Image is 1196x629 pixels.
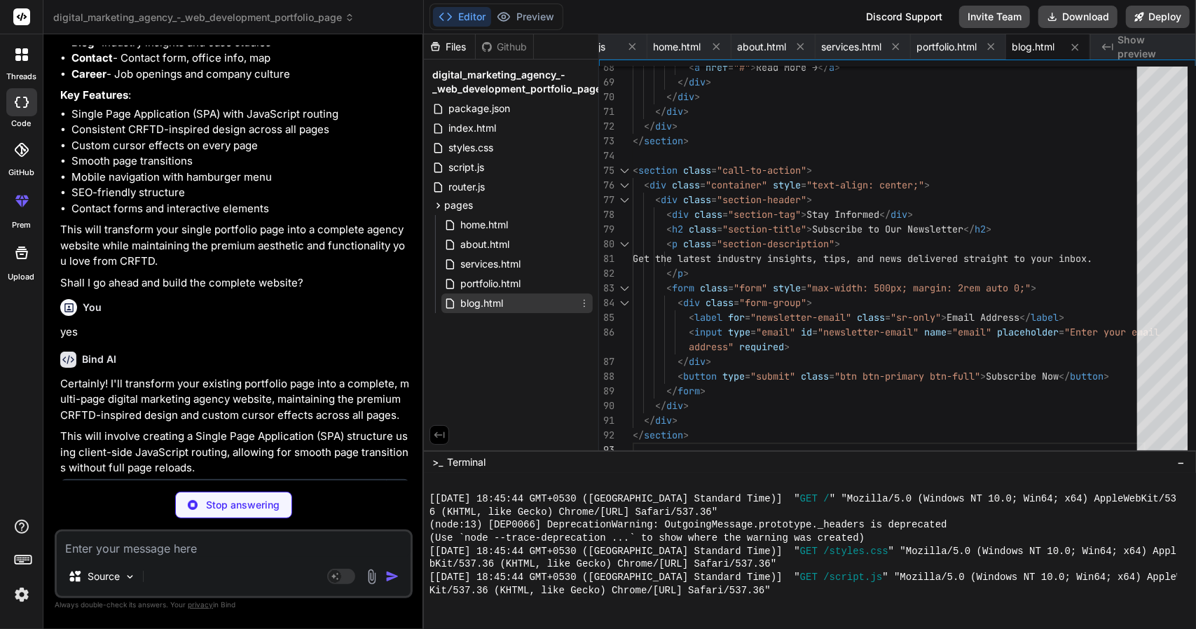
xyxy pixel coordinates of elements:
div: 77 [599,193,614,207]
li: - Contact form, office info, map [71,50,410,67]
span: = [711,193,717,206]
span: about.html [459,236,511,253]
strong: Key Features [60,88,128,102]
span: div [672,208,689,221]
span: </ [644,414,655,427]
span: " "Mozilla/5.0 (Windows NT 10.0; Win64; x64) AppleWe [888,545,1195,558]
span: > [806,296,812,309]
span: / [823,492,829,506]
div: 80 [599,237,614,251]
span: < [666,208,672,221]
span: [[DATE] 18:45:44 GMT+0530 ([GEOGRAPHIC_DATA] Standard Time)] " [429,571,800,584]
span: > [1104,370,1109,382]
span: > [683,399,689,412]
span: > [672,414,678,427]
span: digital_marketing_agency_-_web_development_portfolio_page [432,68,601,96]
span: > [683,134,689,147]
span: "section-title" [722,223,806,235]
p: Certainly! I'll transform your existing portfolio page into a complete, multi-page digital market... [60,376,410,424]
span: "sr-only" [891,311,941,324]
img: settings [10,583,34,607]
h6: You [83,300,102,314]
li: Mobile navigation with hamburger menu [71,170,410,186]
label: Upload [8,271,35,283]
span: type [722,370,745,382]
span: </ [633,429,644,441]
img: attachment [364,569,380,585]
label: prem [12,219,31,231]
div: 76 [599,178,614,193]
span: </ [666,267,678,279]
span: Subscribe Now [986,370,1059,382]
span: div [689,355,706,368]
div: Github [476,40,533,54]
span: > [834,237,840,250]
span: > [706,355,711,368]
span: div [683,296,700,309]
span: style [773,179,801,191]
span: = [734,296,739,309]
span: − [1177,455,1185,469]
span: styles.css [447,139,495,156]
span: > [694,90,700,103]
span: "email" [756,326,795,338]
p: Source [88,569,120,583]
span: < [689,311,694,324]
span: pages [444,198,473,212]
button: Download [1038,6,1118,28]
span: input [694,326,722,338]
span: form [678,385,700,397]
span: = [717,223,722,235]
button: Complete Digital Marketing Agency WebsiteClick to open Workbench [61,480,386,526]
span: about.html [737,40,786,54]
div: 89 [599,384,614,399]
h6: Bind AI [82,352,116,366]
span: div [666,105,683,118]
span: 6 (KHTML, like Gecko) Chrome/[URL] Safari/537.36" [429,506,717,519]
li: Smooth page transitions [71,153,410,170]
span: blog.html [459,295,504,312]
span: type [728,326,750,338]
span: = [812,326,818,338]
span: </ [633,134,644,147]
span: > [700,385,706,397]
span: p [672,237,678,250]
span: < [644,179,649,191]
span: "call-to-action" [717,164,806,177]
span: class [683,193,711,206]
span: class [683,164,711,177]
span: > [672,120,678,132]
label: GitHub [8,167,34,179]
span: "container" [706,179,767,191]
div: 73 [599,134,614,148]
span: /styles.css [823,545,888,558]
label: code [12,118,32,130]
span: home.html [459,216,509,233]
span: Terminal [447,455,486,469]
div: 79 [599,222,614,237]
span: " "Mozilla/5.0 (Windows NT 10.0; Win64; x64) AppleWebKit/537.3 [830,492,1195,506]
span: < [633,164,638,177]
span: "btn btn-primary btn-full" [834,370,980,382]
span: Subscribe to Our Newsletter [812,223,963,235]
span: class [801,370,829,382]
span: d news delivered straight to your inbox. [868,252,1092,265]
span: "section-description" [717,237,834,250]
div: Click to collapse the range. [616,237,634,251]
span: placeholder [997,326,1059,338]
span: section [644,429,683,441]
span: section [638,164,678,177]
span: div [666,399,683,412]
span: = [947,326,952,338]
span: = [722,208,728,221]
span: div [678,90,694,103]
span: "Enter your email [1064,326,1160,338]
li: Single Page Application (SPA) with JavaScript routing [71,106,410,123]
div: Click to collapse the range. [616,193,634,207]
span: > [683,105,689,118]
div: Click to collapse the range. [616,296,634,310]
span: > [683,429,689,441]
span: > [907,208,913,221]
div: 86 [599,325,614,340]
strong: Career [71,67,106,81]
